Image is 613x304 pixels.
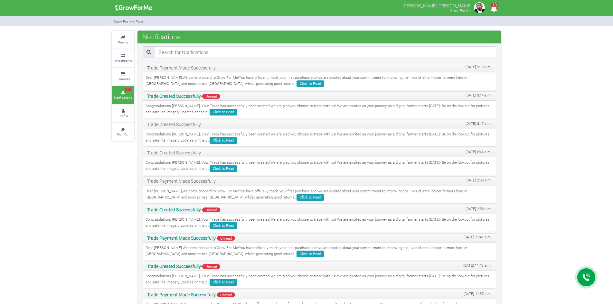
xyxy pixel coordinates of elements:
[146,160,493,172] p: Congratulations [PERSON_NAME], Your Trade has successfully been created!We are glad you choose to...
[491,3,498,7] span: 10
[217,236,235,241] span: Unread
[487,1,500,16] i: Notifications
[146,245,493,257] p: Dear [PERSON_NAME],Welcome onboard to Grow For Me!You have officially made your first purchase an...
[147,263,492,270] p: -
[112,49,134,67] a: Investments
[464,235,492,240] span: [DATE] 11:41 a.m.
[147,178,492,184] p: Trade Payment Made Successfully
[466,121,492,126] span: [DATE] 8:47 a.m.
[155,46,496,58] input: Search for Notifications
[146,75,493,87] p: Dear [PERSON_NAME],Welcome onboard to Grow For Me!You have officially made your first purchase an...
[112,68,134,86] a: Finances
[147,291,492,298] p: -
[297,80,324,87] a: Click to Read
[297,251,324,257] a: Click to Read
[210,222,237,229] a: Click to Read
[147,93,201,99] b: Trade Created Successfully
[147,291,216,298] b: Trade Payment Made Successfully
[147,207,201,213] b: Trade Created Successfully
[210,279,237,286] a: Click to Read
[147,64,492,71] p: Trade Payment Made Successfully
[146,217,493,229] p: Congratulations [PERSON_NAME], Your Trade has successfully been created!We are glad you choose to...
[473,1,486,14] img: growforme image
[112,123,134,141] a: Sign Out
[147,121,492,128] p: Trade Created Successfully
[210,109,237,115] a: Click to Read
[147,149,492,156] p: Trade Created Successfully
[297,194,324,201] a: Click to Read
[217,292,235,297] span: Unread
[113,19,145,24] small: Grow For Me Panel
[118,114,128,118] small: Profile
[450,8,471,13] small: Grow For Me
[147,93,492,99] p: -
[146,132,493,144] p: Congratulations [PERSON_NAME], Your Trade has successfully been created!We are glad you choose to...
[202,207,220,212] span: Unread
[202,264,220,269] span: Unread
[487,6,500,12] a: 10
[466,178,492,183] span: [DATE] 2:39 a.m.
[463,263,492,268] span: [DATE] 11:40 a.m.
[114,58,132,63] small: Investments
[466,93,492,98] span: [DATE] 9:14 a.m.
[210,165,237,172] a: Click to Read
[114,95,132,100] small: Notifications
[210,137,237,144] a: Click to Read
[466,206,492,212] span: [DATE] 2:38 a.m.
[117,77,130,81] small: Finances
[146,273,493,286] p: Congratulations [PERSON_NAME], Your Trade has successfully been created!We are glad you choose to...
[147,263,201,269] b: Trade Created Successfully
[112,105,134,122] a: Profile
[112,86,134,104] a: 10 Notifications
[202,94,220,99] span: Unread
[118,40,128,44] small: Farms
[125,88,131,92] span: 10
[464,291,492,297] span: [DATE] 11:37 a.m.
[466,64,492,70] span: [DATE] 9:15 a.m.
[146,189,493,201] p: Dear [PERSON_NAME],Welcome onboard to Grow For Me!You have officially made your first purchase an...
[113,1,155,14] img: growforme image
[112,31,134,49] a: Farms
[403,1,471,9] p: [PERSON_NAME] [PERSON_NAME]
[147,235,216,241] b: Trade Payment Made Successfully
[147,235,492,241] p: -
[141,30,182,43] span: Notifications
[147,206,492,213] p: -
[117,132,129,136] small: Sign Out
[466,149,492,155] span: [DATE] 8:46 a.m.
[146,103,493,115] p: Congratulations [PERSON_NAME], Your Trade has successfully been created!We are glad you choose to...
